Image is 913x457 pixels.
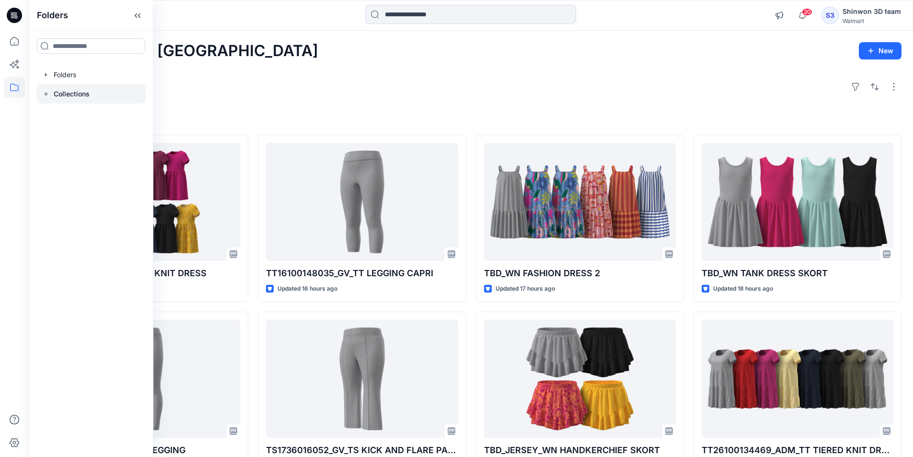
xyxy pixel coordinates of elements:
p: TS1736016052_GV_TS KICK AND FLARE PANT [266,444,458,457]
span: 20 [802,8,812,16]
p: TBD_WN FASHION DRESS 2 [484,267,676,280]
p: Updated 16 hours ago [277,284,337,294]
p: TBD_JERSEY_WN HANDKERCHIEF SKORT [484,444,676,457]
h2: Welcome back, [GEOGRAPHIC_DATA] [40,42,318,60]
a: TBD_JERSEY_WN HANDKERCHIEF SKORT [484,320,676,438]
p: TBD_WN TANK DRESS SKORT [702,267,893,280]
p: TT16100148035_GV_TT LEGGING CAPRI [266,267,458,280]
h4: Styles [40,114,901,125]
div: Shinwon 3D team [843,6,901,17]
button: New [859,42,901,59]
div: Walmart [843,17,901,24]
p: Collections [54,88,90,100]
a: TT26100134469_ADM_TT TIERED KNIT DRESS [702,320,893,438]
p: Updated 17 hours ago [496,284,555,294]
a: TS1736016052_GV_TS KICK AND FLARE PANT [266,320,458,438]
p: TT26100134469_ADM_TT TIERED KNIT DRESS [702,444,893,457]
a: TBD_WN FASHION DRESS 2 [484,143,676,261]
div: S3 [821,7,839,24]
p: Updated 18 hours ago [713,284,773,294]
a: TBD_WN TANK DRESS SKORT [702,143,893,261]
a: TT16100148035_GV_TT LEGGING CAPRI [266,143,458,261]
